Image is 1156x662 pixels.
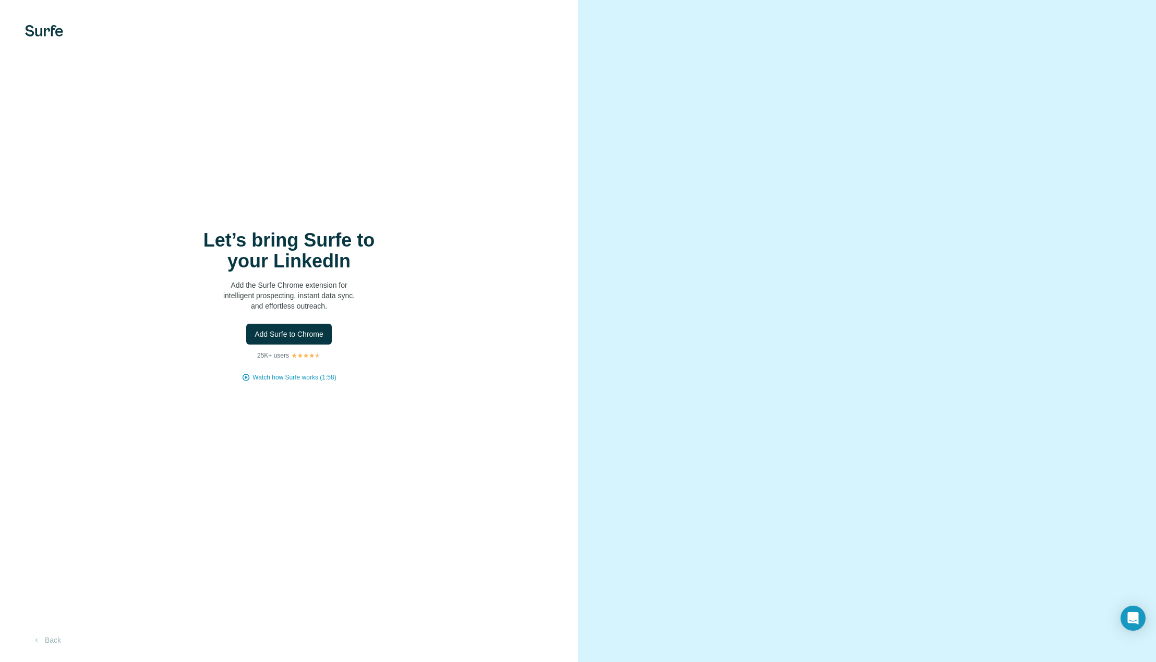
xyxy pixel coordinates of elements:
[252,373,336,382] button: Watch how Surfe works (1:58)
[25,631,68,649] button: Back
[185,230,393,272] h1: Let’s bring Surfe to your LinkedIn
[257,351,289,360] p: 25K+ users
[1121,606,1146,631] div: Open Intercom Messenger
[246,324,332,345] button: Add Surfe to Chrome
[185,280,393,311] p: Add the Surfe Chrome extension for intelligent prospecting, instant data sync, and effortless out...
[25,25,63,36] img: Surfe's logo
[291,352,321,359] img: Rating Stars
[255,329,323,339] span: Add Surfe to Chrome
